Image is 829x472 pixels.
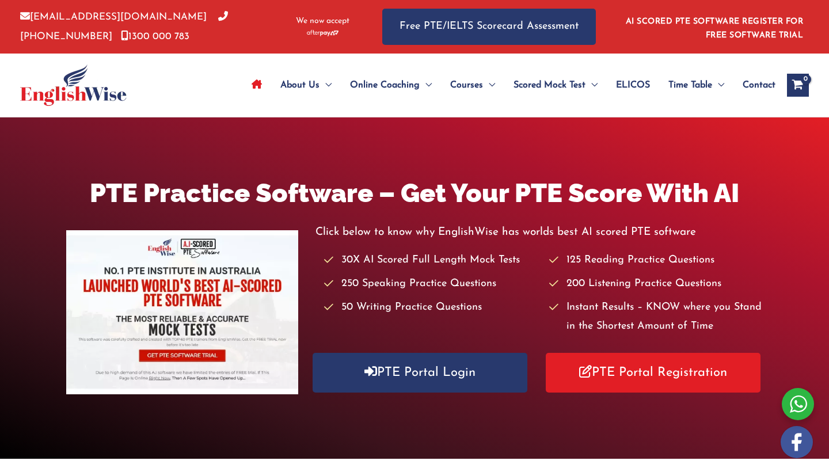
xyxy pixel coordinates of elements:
img: cropped-ew-logo [20,64,127,106]
span: Menu Toggle [483,65,495,105]
p: Click below to know why EnglishWise has worlds best AI scored PTE software [315,223,762,242]
a: ELICOS [607,65,659,105]
span: Contact [743,65,775,105]
h1: PTE Practice Software – Get Your PTE Score With AI [66,175,763,211]
a: Scored Mock TestMenu Toggle [504,65,607,105]
img: white-facebook.png [781,426,813,458]
a: CoursesMenu Toggle [441,65,504,105]
a: Contact [733,65,775,105]
a: [EMAIL_ADDRESS][DOMAIN_NAME] [20,12,207,22]
span: We now accept [296,16,349,27]
li: 125 Reading Practice Questions [549,251,763,270]
span: Time Table [668,65,712,105]
span: Menu Toggle [712,65,724,105]
li: 250 Speaking Practice Questions [324,275,538,294]
a: AI SCORED PTE SOFTWARE REGISTER FOR FREE SOFTWARE TRIAL [626,17,804,40]
span: Online Coaching [350,65,420,105]
span: About Us [280,65,320,105]
span: Menu Toggle [320,65,332,105]
span: Scored Mock Test [514,65,585,105]
aside: Header Widget 1 [619,8,809,45]
a: PTE Portal Registration [546,353,760,393]
span: Menu Toggle [420,65,432,105]
a: 1300 000 783 [121,32,189,41]
a: PTE Portal Login [313,353,527,393]
a: Free PTE/IELTS Scorecard Assessment [382,9,596,45]
span: Courses [450,65,483,105]
img: Afterpay-Logo [307,30,339,36]
img: pte-institute-main [66,230,298,394]
a: Online CoachingMenu Toggle [341,65,441,105]
a: Time TableMenu Toggle [659,65,733,105]
a: View Shopping Cart, empty [787,74,809,97]
span: Menu Toggle [585,65,598,105]
nav: Site Navigation: Main Menu [242,65,775,105]
span: ELICOS [616,65,650,105]
li: 30X AI Scored Full Length Mock Tests [324,251,538,270]
a: About UsMenu Toggle [271,65,341,105]
a: [PHONE_NUMBER] [20,12,228,41]
li: 50 Writing Practice Questions [324,298,538,317]
li: Instant Results – KNOW where you Stand in the Shortest Amount of Time [549,298,763,337]
li: 200 Listening Practice Questions [549,275,763,294]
